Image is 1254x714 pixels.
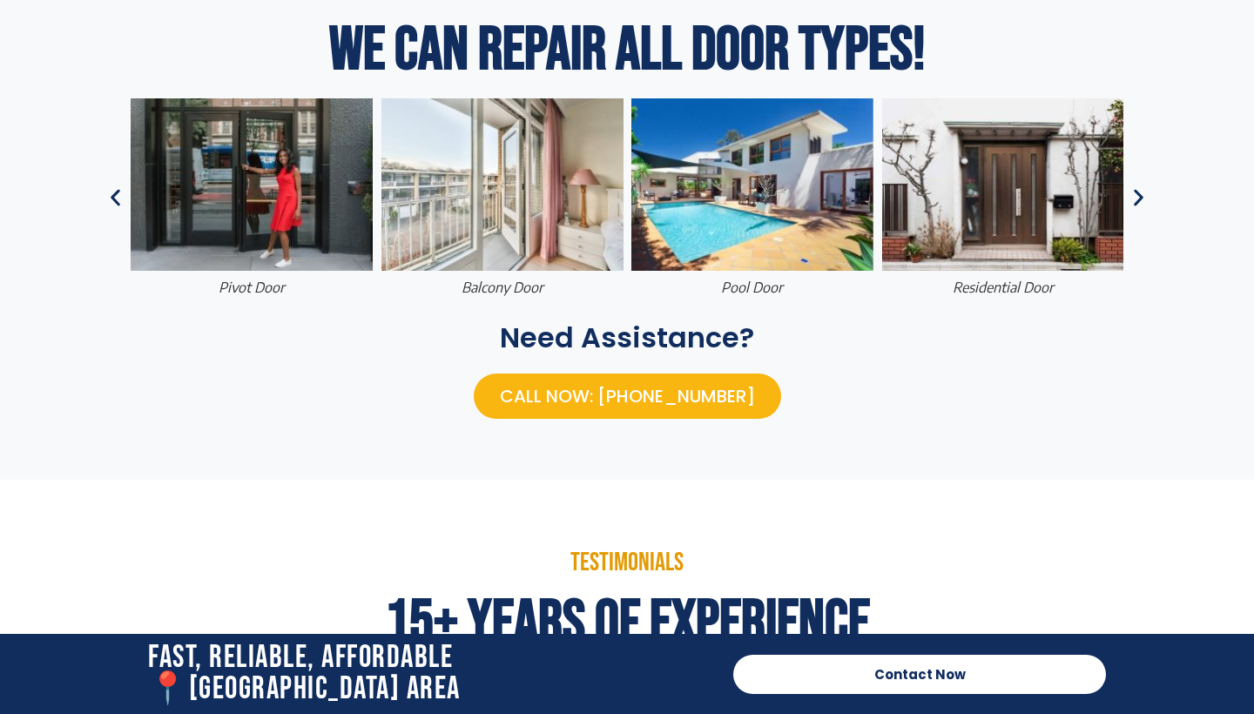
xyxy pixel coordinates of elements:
figcaption: residential door [882,278,1124,297]
img: Doors Repair General 15 [381,98,624,271]
span: Call Now: [PHONE_NUMBER] [500,384,755,408]
a: pool doorpool door [631,98,873,298]
a: pivot doorpivot door [131,98,373,298]
figcaption: pool door [631,278,873,297]
div: 13 / 37 [131,98,373,298]
h2: Need Assistance? [104,324,1149,352]
figcaption: pivot door [131,278,373,297]
p: Testimonials [113,549,1141,576]
a: residential doorresidential door [882,98,1124,298]
figcaption: balcony door [381,278,624,297]
span: Contact Now [874,668,966,681]
img: Doors Repair General 17 [882,98,1124,271]
a: Contact Now [733,655,1106,694]
div: Image Carousel [131,98,1123,298]
h2: Fast, Reliable, Affordable 📍[GEOGRAPHIC_DATA] Area [148,643,716,705]
h2: We Can Repair All Door Types! [104,20,1149,81]
a: balcony doorbalcony door [381,98,624,298]
img: Doors Repair General 16 [631,98,873,271]
div: 15 / 37 [631,98,873,298]
a: Call Now: [PHONE_NUMBER] [474,374,781,419]
img: Doors Repair General 14 [131,98,373,271]
div: 14 / 37 [381,98,624,298]
div: 16 / 37 [882,98,1124,298]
